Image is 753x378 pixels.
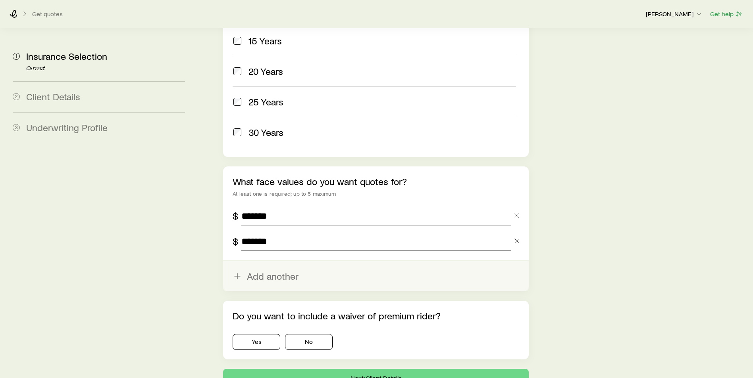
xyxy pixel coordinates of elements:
[285,334,333,350] button: No
[233,37,241,45] input: 15 Years
[233,176,407,187] label: What face values do you want quotes for?
[26,65,185,72] p: Current
[248,127,283,138] span: 30 Years
[248,66,283,77] span: 20 Years
[233,67,241,75] input: 20 Years
[26,91,80,102] span: Client Details
[248,96,283,107] span: 25 Years
[233,334,280,350] button: Yes
[13,124,20,131] span: 3
[13,53,20,60] span: 1
[646,10,703,18] p: [PERSON_NAME]
[233,98,241,106] input: 25 Years
[13,93,20,100] span: 2
[26,50,107,62] span: Insurance Selection
[32,10,63,18] button: Get quotes
[233,236,238,247] div: $
[233,310,519,321] p: Do you want to include a waiver of premium rider?
[233,128,241,136] input: 30 Years
[223,261,529,291] button: Add another
[645,10,703,19] button: [PERSON_NAME]
[26,122,108,133] span: Underwriting Profile
[233,210,238,221] div: $
[710,10,743,19] button: Get help
[248,35,282,46] span: 15 Years
[233,191,519,197] div: At least one is required; up to 5 maximum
